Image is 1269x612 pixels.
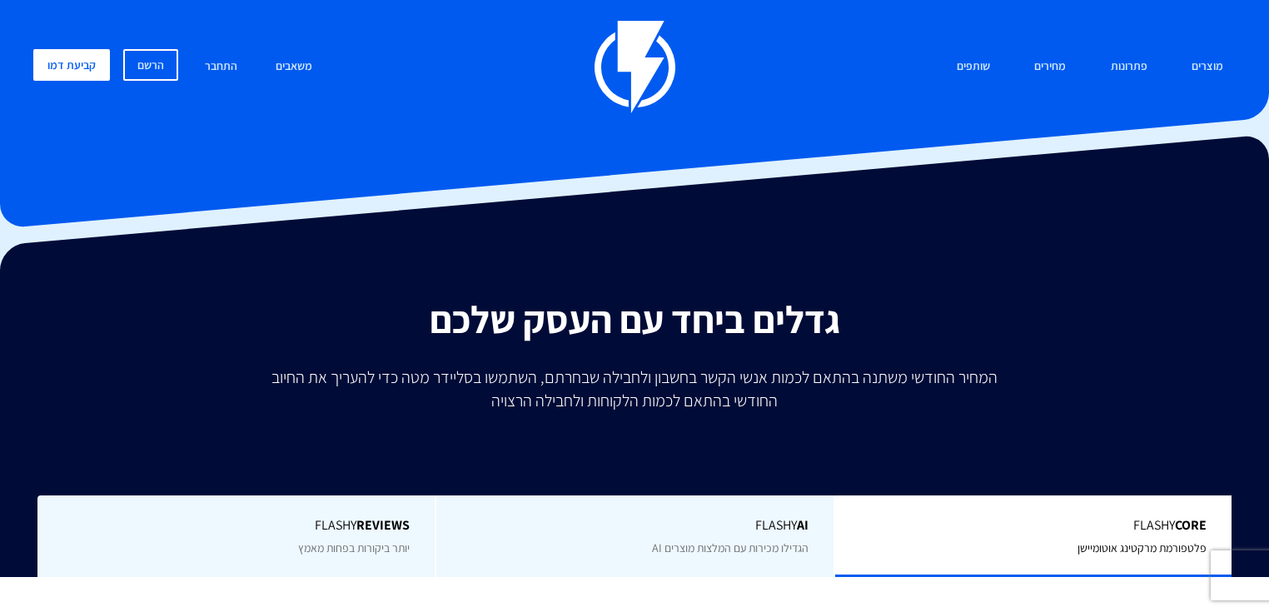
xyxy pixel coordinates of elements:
[260,366,1009,412] p: המחיר החודשי משתנה בהתאם לכמות אנשי הקשר בחשבון ולחבילה שבחרתם, השתמשו בסליידר מטה כדי להעריך את ...
[1022,49,1078,85] a: מחירים
[33,49,110,81] a: קביעת דמו
[1175,516,1207,534] b: Core
[1077,540,1207,555] span: פלטפורמת מרקטינג אוטומיישן
[461,516,808,535] span: Flashy
[263,49,325,85] a: משאבים
[298,540,410,555] span: יותר ביקורות בפחות מאמץ
[860,516,1207,535] span: Flashy
[944,49,1003,85] a: שותפים
[652,540,809,555] span: הגדילו מכירות עם המלצות מוצרים AI
[356,516,410,534] b: REVIEWS
[62,516,411,535] span: Flashy
[192,49,250,85] a: התחבר
[123,49,178,81] a: הרשם
[12,298,1257,340] h2: גדלים ביחד עם העסק שלכם
[1179,49,1236,85] a: מוצרים
[1098,49,1160,85] a: פתרונות
[797,516,809,534] b: AI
